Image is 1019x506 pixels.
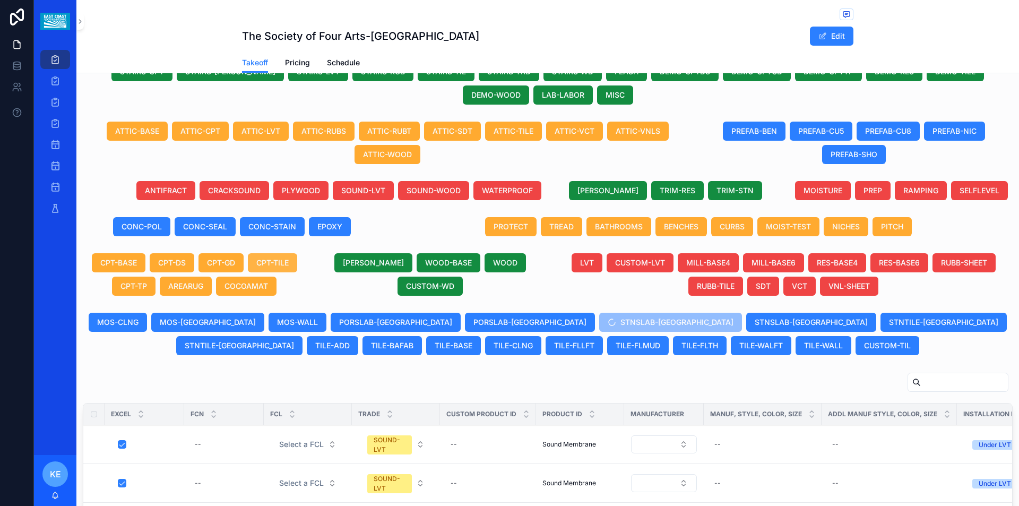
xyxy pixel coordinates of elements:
span: Manufacturer [631,410,684,418]
button: TILE-FLMUD [607,336,669,355]
span: Manuf, Style, Color, Size [710,410,802,418]
span: LAB-LABOR [542,90,584,100]
div: -- [451,440,457,449]
span: CURBS [720,221,745,232]
button: EPOXY [309,217,351,236]
button: SELFLEVEL [951,181,1008,200]
button: TRIM-RES [651,181,704,200]
button: CRACKSOUND [200,181,269,200]
a: -- [446,436,530,453]
button: SOUND-WOOD [398,181,469,200]
button: VCT [783,277,816,296]
button: PREP [855,181,891,200]
button: TILE-BAFAB [362,336,422,355]
span: [PERSON_NAME] [577,185,638,196]
button: CONC-POL [113,217,170,236]
div: scrollable content [34,42,76,231]
span: CUSTOM-LVT [615,258,665,268]
span: ANTIFRACT [145,185,187,196]
button: ATTIC-RUBT [359,122,420,141]
a: -- [828,475,951,492]
span: KE [50,468,61,481]
button: TILE-FLLFT [546,336,603,355]
span: TRIM-RES [660,185,695,196]
button: PREFAB-CU8 [857,122,920,141]
span: BENCHES [664,221,698,232]
button: Select Button [359,430,433,459]
button: BENCHES [655,217,707,236]
button: TRIM-STN [708,181,762,200]
span: PLYWOOD [282,185,320,196]
button: PREFAB-SHO [822,145,886,164]
a: Select Button [270,473,346,493]
button: MOISTURE [795,181,851,200]
button: VNL-SHEET [820,277,878,296]
a: Select Button [631,474,697,493]
button: PLYWOOD [273,181,329,200]
div: -- [451,479,457,487]
span: TILE-BASE [435,340,472,351]
button: LAB-LABOR [533,85,593,105]
span: RAMPING [903,185,938,196]
button: PITCH [873,217,912,236]
button: RES-BASE4 [808,253,866,272]
span: PREFAB-BEN [731,126,777,136]
span: ATTIC-SDT [433,126,472,136]
span: RES-BASE6 [879,258,920,268]
span: Addl Manuf Style, Color, Size [828,410,937,418]
span: CONC-STAIN [248,221,296,232]
span: MISC [606,90,625,100]
button: TREAD [541,217,582,236]
span: [PERSON_NAME] [343,258,404,268]
span: PREFAB-CU8 [865,126,911,136]
a: Sound Membrane [542,479,618,487]
button: RAMPING [895,181,947,200]
button: MOS-[GEOGRAPHIC_DATA] [151,313,264,332]
button: PREFAB-NIC [924,122,985,141]
span: TREAD [549,221,574,232]
span: CONC-SEAL [183,221,227,232]
span: Sound Membrane [542,440,596,449]
div: -- [832,440,839,449]
span: ATTIC-RUBT [367,126,411,136]
span: PREFAB-NIC [932,126,977,136]
a: Sound Membrane [542,440,618,449]
button: SOUND-LVT [333,181,394,200]
span: TILE-FLTH [681,340,718,351]
button: Select Button [271,474,345,493]
span: PROTECT [494,221,528,232]
button: STNSLAB-[GEOGRAPHIC_DATA] [746,313,876,332]
a: Pricing [285,53,310,74]
button: COCOAMAT [216,277,277,296]
button: ATTIC-LVT [233,122,289,141]
span: FCL [270,410,282,418]
button: ANTIFRACT [136,181,195,200]
span: STNSLAB-[GEOGRAPHIC_DATA] [755,317,868,328]
button: CUSTOM-TIL [856,336,919,355]
span: BATHROOMS [595,221,643,232]
span: Sound Membrane [542,479,596,487]
span: CPT-TILE [256,258,289,268]
div: Under LVT [979,440,1011,450]
button: MOS-CLNG [89,313,147,332]
button: MISC [597,85,633,105]
span: MILL-BASE4 [686,258,730,268]
span: Schedule [327,57,360,68]
span: WOOD-BASE [425,258,472,268]
div: Under LVT [979,479,1011,488]
button: CUSTOM-LVT [607,253,673,272]
span: VNL-SHEET [828,281,870,291]
span: SOUND-WOOD [407,185,461,196]
span: Custom Product ID [446,410,516,418]
span: PREFAB-CU5 [798,126,844,136]
span: ATTIC-LVT [241,126,280,136]
button: Edit [810,27,853,46]
span: WOOD [493,258,517,268]
span: STNTILE-[GEOGRAPHIC_DATA] [889,317,998,328]
span: PORSLAB-[GEOGRAPHIC_DATA] [339,317,452,328]
button: CPT-GD [198,253,244,272]
span: CONC-POL [122,221,162,232]
span: TILE-WALL [804,340,843,351]
div: SOUND-LVT [374,474,405,493]
span: EPOXY [317,221,342,232]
